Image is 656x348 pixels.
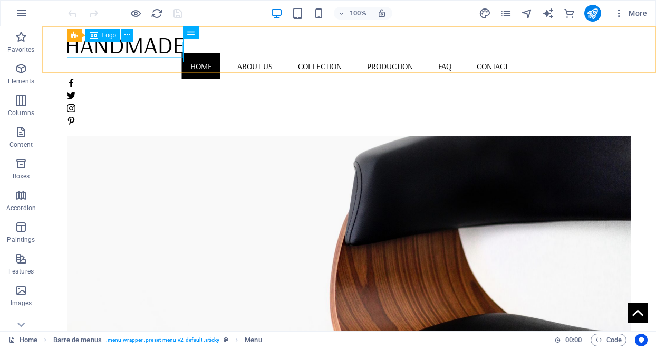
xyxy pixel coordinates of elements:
font: Code [606,336,622,344]
i: When resizing, automatically adjust the zoom level based on the selected device. [377,8,387,18]
font: 00:00 [565,336,582,344]
nav: breadcrumb [53,334,262,346]
font: Paintings [7,236,35,243]
font: Elements [8,78,35,85]
button: design [479,7,491,20]
font: Boxes [13,173,30,180]
span: . menu-wrapper .preset-menu-v2-default .sticky [106,334,219,346]
font: Images [11,299,32,307]
h6: Session duration [554,334,582,346]
button: text_generator [542,7,555,20]
font: Content [9,141,33,148]
font: Columns [8,109,34,117]
button: trade [563,7,576,20]
a: Click to cancel the selection. Double-click to open Pages. [8,334,37,346]
button: Code [591,334,626,346]
i: Publish [586,7,599,20]
button: publish [584,5,601,22]
i: Cet élément est une présélection personnalisable. [224,337,228,343]
button: 100% [334,7,371,20]
font: More [629,9,647,17]
i: AI Writer [542,7,554,20]
font: 100% [350,9,366,17]
span: Cliquez pour sélectionner. Double-cliquez pour modifier. [53,334,102,346]
i: Refresh the page [151,7,163,20]
button: More [610,5,651,22]
button: pages [500,7,513,20]
button: reload [150,7,163,20]
i: Pages (Ctrl+Alt+S) [500,7,512,20]
font: Features [8,268,34,275]
button: Usercentrics [635,334,648,346]
font: Accordion [6,204,36,212]
font: Favorites [7,46,34,53]
i: E-commerce [563,7,575,20]
i: Browser [521,7,533,20]
font: Logo [102,32,117,39]
font: Home [20,336,37,344]
button: navigator [521,7,534,20]
span: Cliquez pour sélectionner. Double-cliquez pour modifier. [245,334,262,346]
